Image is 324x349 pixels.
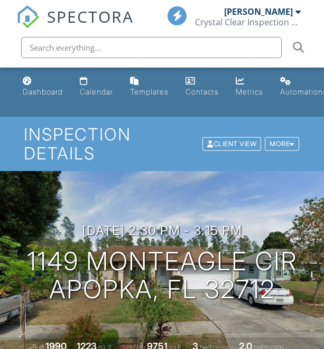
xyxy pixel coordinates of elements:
[80,87,113,96] div: Calendar
[82,223,242,238] h3: [DATE] 2:30 pm - 3:15 pm
[21,37,282,58] input: Search everything...
[236,87,263,96] div: Metrics
[27,248,298,304] h1: 1149 Monteagle Cir Apopka, FL 32712
[224,6,293,17] div: [PERSON_NAME]
[18,72,67,102] a: Dashboard
[186,87,219,96] div: Contacts
[202,137,261,151] div: Client View
[195,17,301,27] div: Crystal Clear Inspection Services
[16,5,40,29] img: The Best Home Inspection Software - Spectora
[16,14,134,36] a: SPECTORA
[126,72,173,102] a: Templates
[130,87,169,96] div: Templates
[201,139,264,147] a: Client View
[47,5,134,27] span: SPECTORA
[232,72,267,102] a: Metrics
[24,125,300,162] h1: Inspection Details
[181,72,223,102] a: Contacts
[23,87,63,96] div: Dashboard
[76,72,117,102] a: Calendar
[265,137,299,151] div: More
